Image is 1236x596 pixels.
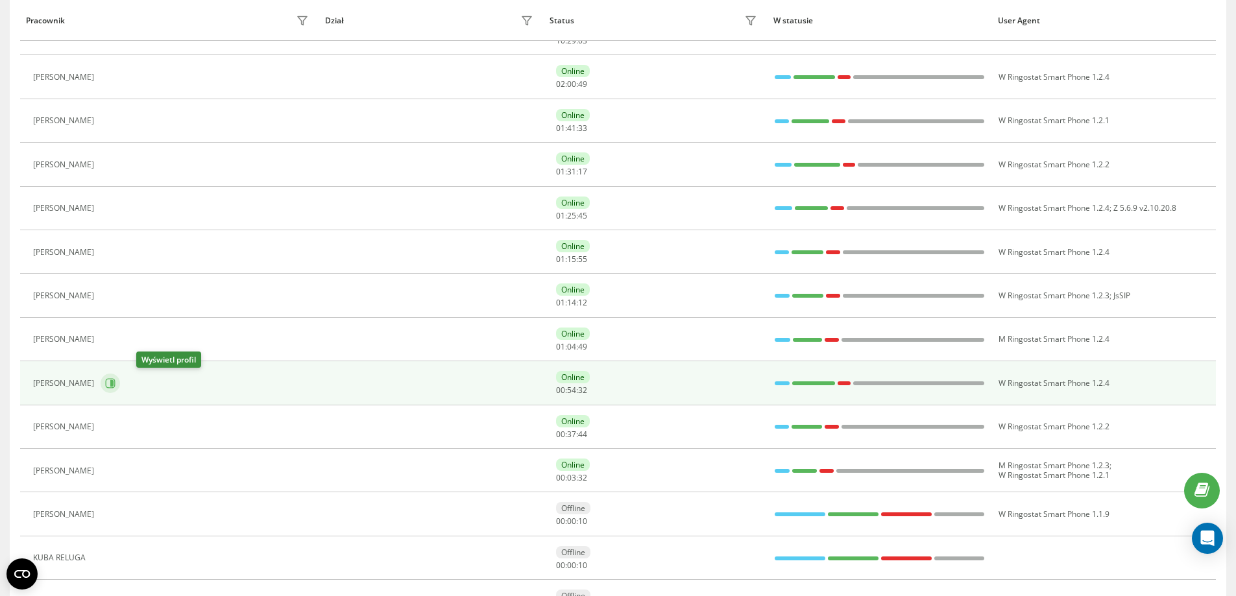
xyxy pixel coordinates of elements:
[999,377,1109,388] span: W Ringostat Smart Phone 1.2.4
[556,561,587,570] div: : :
[578,341,587,352] span: 49
[33,248,97,257] div: [PERSON_NAME]
[550,16,574,25] div: Status
[567,254,576,265] span: 15
[556,166,565,177] span: 01
[578,472,587,483] span: 32
[567,78,576,89] span: 00
[999,460,1109,471] span: M Ringostat Smart Phone 1.2.3
[556,473,587,483] div: : :
[1113,202,1176,213] span: Z 5.6.9 v2.10.20.8
[556,517,587,526] div: : :
[556,472,565,483] span: 00
[33,422,97,431] div: [PERSON_NAME]
[578,254,587,265] span: 55
[1192,523,1223,554] div: Open Intercom Messenger
[556,341,565,352] span: 01
[556,210,565,221] span: 01
[556,430,587,439] div: : :
[33,379,97,388] div: [PERSON_NAME]
[33,335,97,344] div: [PERSON_NAME]
[556,385,565,396] span: 00
[556,502,590,514] div: Offline
[578,560,587,571] span: 10
[33,466,97,475] div: [PERSON_NAME]
[567,123,576,134] span: 41
[325,16,343,25] div: Dział
[556,297,565,308] span: 01
[556,459,590,471] div: Online
[578,429,587,440] span: 44
[556,386,587,395] div: : :
[773,16,986,25] div: W statusie
[556,152,590,165] div: Online
[556,255,587,264] div: : :
[6,558,38,590] button: Open CMP widget
[556,65,590,77] div: Online
[556,254,565,265] span: 01
[556,516,565,527] span: 00
[578,123,587,134] span: 33
[33,73,97,82] div: [PERSON_NAME]
[567,166,576,177] span: 31
[567,516,576,527] span: 00
[556,78,565,89] span: 02
[578,516,587,527] span: 10
[578,385,587,396] span: 32
[567,560,576,571] span: 00
[33,160,97,169] div: [PERSON_NAME]
[33,510,97,519] div: [PERSON_NAME]
[999,470,1109,481] span: W Ringostat Smart Phone 1.2.1
[556,240,590,252] div: Online
[999,333,1109,344] span: M Ringostat Smart Phone 1.2.4
[33,204,97,213] div: [PERSON_NAME]
[567,429,576,440] span: 37
[556,197,590,209] div: Online
[567,297,576,308] span: 14
[33,116,97,125] div: [PERSON_NAME]
[567,210,576,221] span: 25
[578,166,587,177] span: 17
[556,328,590,340] div: Online
[556,123,565,134] span: 01
[999,508,1109,519] span: W Ringostat Smart Phone 1.1.9
[556,167,587,176] div: : :
[556,429,565,440] span: 00
[556,342,587,352] div: : :
[567,385,576,396] span: 54
[556,124,587,133] div: : :
[567,341,576,352] span: 04
[999,421,1109,432] span: W Ringostat Smart Phone 1.2.2
[999,290,1109,301] span: W Ringostat Smart Phone 1.2.3
[556,36,587,45] div: : :
[1113,290,1130,301] span: JsSIP
[556,283,590,296] div: Online
[26,16,65,25] div: Pracownik
[556,80,587,89] div: : :
[999,202,1109,213] span: W Ringostat Smart Phone 1.2.4
[567,472,576,483] span: 03
[556,371,590,383] div: Online
[556,109,590,121] div: Online
[999,115,1109,126] span: W Ringostat Smart Phone 1.2.1
[556,546,590,558] div: Offline
[578,297,587,308] span: 12
[999,159,1109,170] span: W Ringostat Smart Phone 1.2.2
[578,78,587,89] span: 49
[33,553,89,562] div: KUBA RELUGA
[556,415,590,427] div: Online
[999,71,1109,82] span: W Ringostat Smart Phone 1.2.4
[33,291,97,300] div: [PERSON_NAME]
[556,560,565,571] span: 00
[136,352,201,368] div: Wyświetl profil
[556,211,587,221] div: : :
[578,210,587,221] span: 45
[998,16,1210,25] div: User Agent
[999,246,1109,257] span: W Ringostat Smart Phone 1.2.4
[556,298,587,307] div: : :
